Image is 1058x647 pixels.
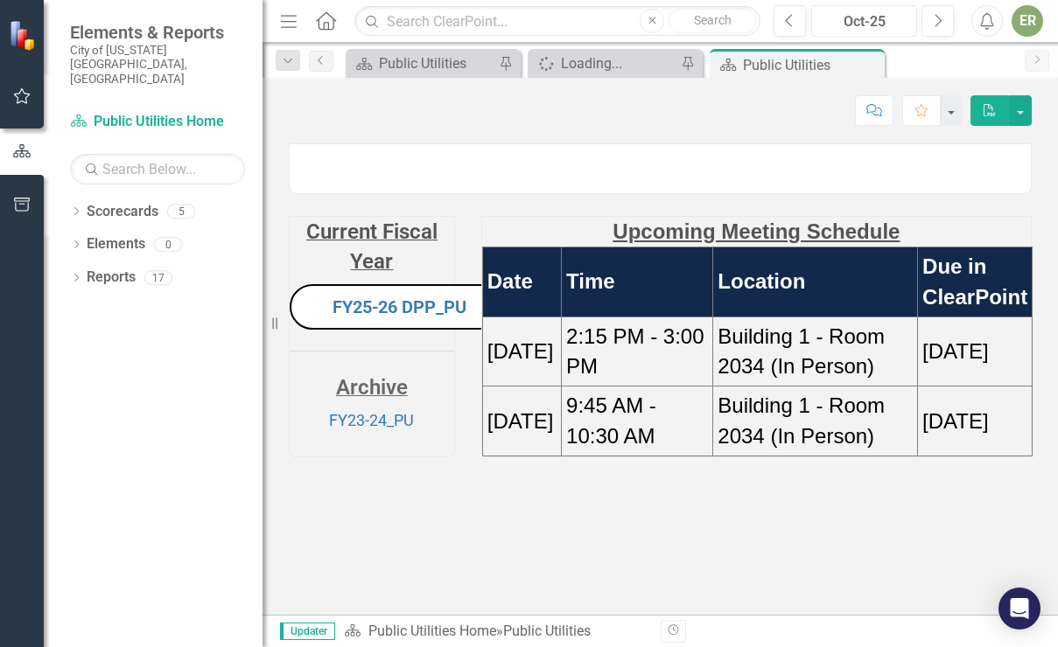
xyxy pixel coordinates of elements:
[503,623,591,639] div: Public Utilities
[167,204,195,219] div: 5
[718,269,805,293] strong: Location
[566,269,615,293] strong: Time
[333,296,466,317] a: FY25-26 DPP_PU
[87,202,158,222] a: Scorecards
[87,234,145,254] a: Elements
[694,13,732,27] span: Search
[144,270,172,285] div: 17
[1012,5,1043,37] button: ER
[280,623,335,640] span: Updater
[669,9,756,33] button: Search
[290,284,508,330] button: FY25-26 DPP_PU
[70,154,245,184] input: Search Below...
[344,622,958,642] div: »
[566,393,656,447] span: 9:45 AM - 10:30 AM
[379,52,494,74] div: Public Utilities
[922,409,989,433] span: [DATE]
[922,254,1027,308] strong: Due in ClearPoint
[922,339,989,363] span: [DATE]
[561,52,676,74] div: Loading...
[306,219,438,274] strong: Current Fiscal Year
[368,623,496,639] a: Public Utilities Home
[70,112,245,132] a: Public Utilities Home
[811,5,917,37] button: Oct-25
[154,237,182,252] div: 0
[613,219,900,243] strong: Upcoming Meeting Schedule
[336,375,408,400] strong: Archive
[87,268,136,288] a: Reports
[70,43,245,86] small: City of [US_STATE][GEOGRAPHIC_DATA], [GEOGRAPHIC_DATA]
[70,22,245,43] span: Elements & Reports
[350,52,494,74] a: Public Utilities
[329,411,414,429] a: FY23-24_PU
[998,588,1040,630] div: Open Intercom Messenger
[487,409,554,433] span: [DATE]
[817,11,911,32] div: Oct-25
[487,339,554,363] span: [DATE]
[487,269,533,293] strong: Date
[718,324,885,378] span: Building 1 - Room 2034 (In Person)
[566,324,704,378] span: 2:15 PM - 3:00 PM
[532,52,676,74] a: Loading...
[354,6,760,37] input: Search ClearPoint...
[9,20,39,51] img: ClearPoint Strategy
[718,393,885,447] span: Building 1 - Room 2034 (In Person)
[743,54,880,76] div: Public Utilities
